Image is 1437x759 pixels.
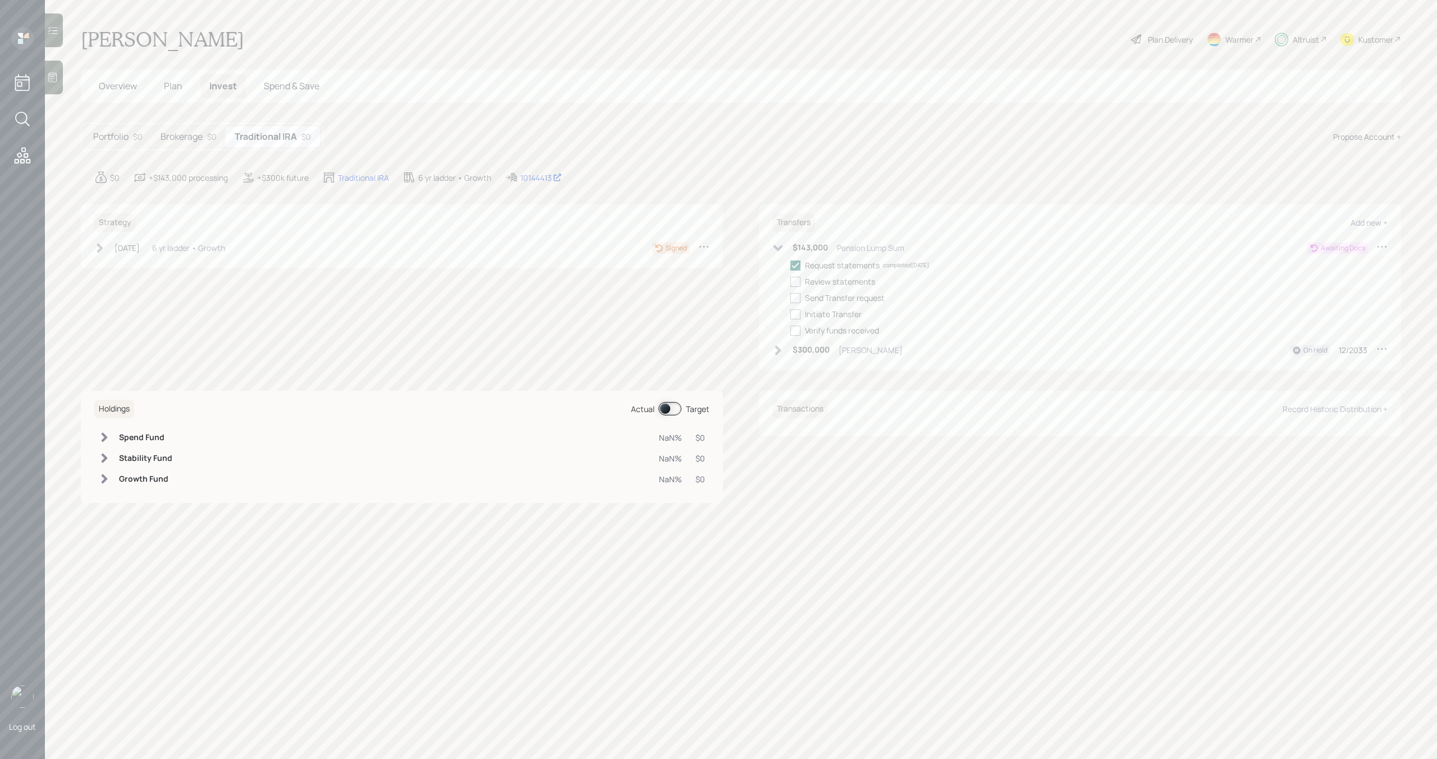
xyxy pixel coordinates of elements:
div: Plan Delivery [1148,34,1193,45]
div: Traditional IRA [338,172,389,184]
div: $0 [695,473,705,485]
h6: $143,000 [793,243,828,253]
div: Altruist [1293,34,1319,45]
div: NaN% [659,452,682,464]
h6: $300,000 [793,345,830,355]
span: Spend & Save [264,80,319,92]
h1: [PERSON_NAME] [81,27,244,52]
div: Pension Lump Sum [837,242,904,254]
div: $0 [301,131,311,143]
span: Plan [164,80,182,92]
div: +$300k future [257,172,309,184]
img: michael-russo-headshot.png [11,685,34,708]
div: Propose Account + [1333,131,1401,143]
h6: Strategy [94,213,135,232]
span: Invest [209,80,237,92]
div: Kustomer [1358,34,1393,45]
h6: Transfers [772,213,815,232]
div: Send Transfer request [805,292,885,304]
div: completed [DATE] [883,261,929,269]
h5: Brokerage [161,131,203,142]
div: $0 [133,131,143,143]
div: On Hold [1303,345,1328,355]
div: +$143,000 processing [149,172,228,184]
h6: Spend Fund [119,433,172,442]
h6: Holdings [94,400,134,418]
h5: Traditional IRA [235,131,297,142]
div: NaN% [659,432,682,443]
div: $0 [207,131,217,143]
div: Warmer [1225,34,1253,45]
div: Request statements [805,259,880,271]
div: Signed [666,243,687,253]
div: Review statements [805,276,875,287]
div: 6 yr ladder • Growth [418,172,491,184]
h6: Growth Fund [119,474,172,484]
div: [DATE] [115,242,140,254]
h6: Stability Fund [119,454,172,463]
div: Target [686,403,710,415]
div: Verify funds received [805,324,879,336]
div: $0 [110,172,120,184]
span: Overview [99,80,137,92]
div: $0 [695,432,705,443]
div: Add new + [1351,217,1388,228]
div: [PERSON_NAME] [839,344,903,356]
h5: Portfolio [93,131,129,142]
div: NaN% [659,473,682,485]
div: 12/2033 [1339,344,1367,356]
div: 10144413 [520,172,562,184]
div: Record Historic Distribution + [1283,404,1388,414]
div: Awaiting Docs [1321,243,1365,253]
div: Log out [9,721,36,732]
div: Actual [631,403,655,415]
div: $0 [695,452,705,464]
div: 6 yr ladder • Growth [152,242,225,254]
h6: Transactions [772,400,828,418]
div: Initiate Transfer [805,308,862,320]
